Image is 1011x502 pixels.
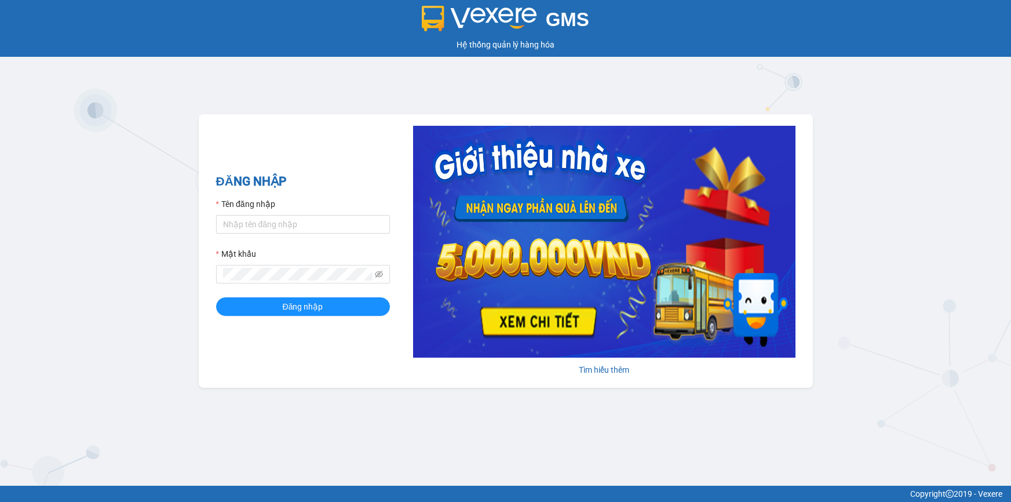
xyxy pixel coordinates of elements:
span: GMS [546,9,589,30]
div: Hệ thống quản lý hàng hóa [3,38,1008,51]
span: copyright [946,490,954,498]
input: Tên đăng nhập [216,215,390,234]
input: Mật khẩu [223,268,373,281]
img: banner-0 [413,126,795,358]
span: eye-invisible [375,270,383,278]
img: logo 2 [422,6,536,31]
div: Copyright 2019 - Vexere [9,488,1002,500]
button: Đăng nhập [216,297,390,316]
label: Mật khẩu [216,248,256,260]
span: Đăng nhập [283,300,323,313]
div: Tìm hiểu thêm [413,363,795,376]
h2: ĐĂNG NHẬP [216,172,390,191]
a: GMS [422,17,589,27]
label: Tên đăng nhập [216,198,275,210]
